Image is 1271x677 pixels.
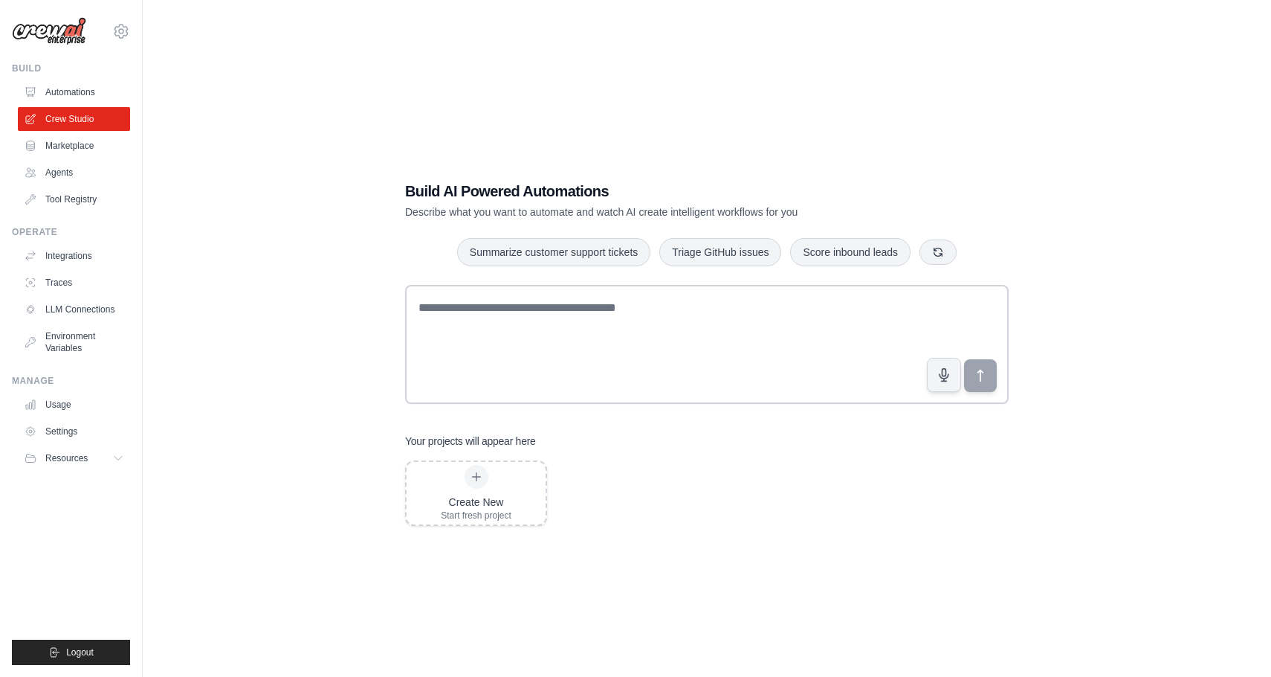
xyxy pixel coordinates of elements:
a: Usage [18,393,130,417]
div: Create New [441,495,511,510]
h1: Build AI Powered Automations [405,181,905,202]
button: Resources [18,446,130,470]
div: Start fresh project [441,510,511,522]
a: Tool Registry [18,187,130,211]
h3: Your projects will appear here [405,434,536,449]
button: Score inbound leads [790,238,911,266]
a: Traces [18,271,130,295]
span: Logout [66,646,94,658]
a: Automations [18,80,130,104]
p: Describe what you want to automate and watch AI create intelligent workflows for you [405,205,905,219]
a: Crew Studio [18,107,130,131]
button: Get new suggestions [919,240,957,265]
div: Build [12,62,130,74]
a: Settings [18,420,130,443]
a: Environment Variables [18,324,130,360]
button: Triage GitHub issues [659,238,781,266]
a: Integrations [18,244,130,268]
button: Summarize customer support tickets [457,238,650,266]
a: Marketplace [18,134,130,158]
button: Logout [12,640,130,665]
div: Manage [12,375,130,387]
a: LLM Connections [18,298,130,321]
div: Operate [12,226,130,238]
span: Resources [45,452,88,464]
img: Logo [12,17,86,45]
a: Agents [18,161,130,185]
button: Click to speak your automation idea [927,358,961,392]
